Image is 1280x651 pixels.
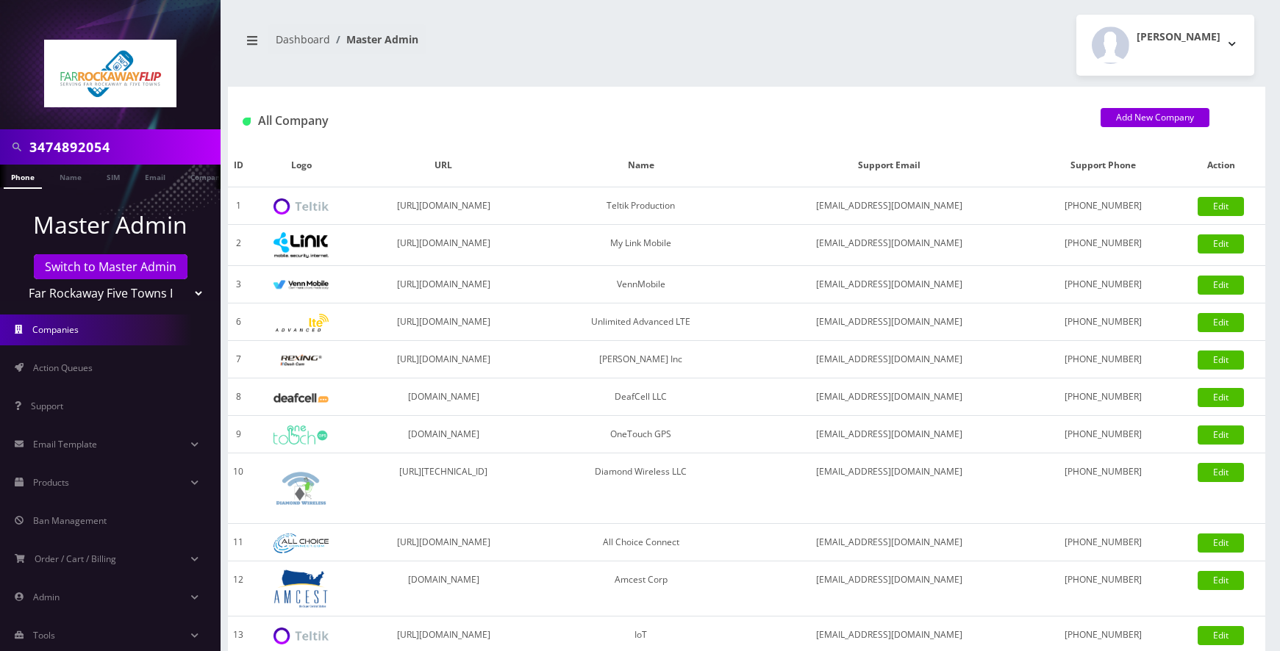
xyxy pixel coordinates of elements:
td: [PHONE_NUMBER] [1029,225,1177,266]
td: Amcest Corp [533,561,750,616]
td: VennMobile [533,266,750,303]
td: OneTouch GPS [533,416,750,453]
td: [URL][DOMAIN_NAME] [354,341,533,378]
nav: breadcrumb [239,24,736,66]
a: Edit [1198,626,1244,645]
td: 3 [228,266,249,303]
a: Edit [1198,571,1244,590]
span: Admin [33,591,60,603]
td: [DOMAIN_NAME] [354,416,533,453]
td: Teltik Production [533,187,750,225]
a: Edit [1198,313,1244,332]
td: [EMAIL_ADDRESS][DOMAIN_NAME] [749,303,1029,341]
img: Unlimited Advanced LTE [273,314,329,332]
a: Edit [1198,234,1244,253]
span: Ban Management [33,514,107,527]
td: [EMAIL_ADDRESS][DOMAIN_NAME] [749,524,1029,561]
td: 11 [228,524,249,561]
th: Support Phone [1029,144,1177,187]
td: [PHONE_NUMBER] [1029,561,1177,616]
td: Diamond Wireless LLC [533,453,750,524]
a: Add New Company [1101,108,1209,127]
a: Edit [1198,276,1244,295]
a: SIM [99,165,127,187]
a: Switch to Master Admin [34,254,187,279]
td: [PHONE_NUMBER] [1029,416,1177,453]
td: 7 [228,341,249,378]
a: Edit [1198,463,1244,482]
td: [URL][DOMAIN_NAME] [354,225,533,266]
th: Action [1176,144,1265,187]
img: Diamond Wireless LLC [273,461,329,516]
span: Action Queues [33,362,93,374]
img: DeafCell LLC [273,393,329,403]
td: [PHONE_NUMBER] [1029,303,1177,341]
span: Email Template [33,438,97,450]
td: Unlimited Advanced LTE [533,303,750,341]
td: 10 [228,453,249,524]
td: 6 [228,303,249,341]
img: All Company [243,118,251,126]
td: [URL][DOMAIN_NAME] [354,266,533,303]
td: [PHONE_NUMBER] [1029,378,1177,416]
img: IoT [273,627,329,644]
td: 8 [228,378,249,416]
input: Search in Company [29,133,217,161]
h1: All Company [243,114,1079,128]
img: My Link Mobile [273,232,329,258]
li: Master Admin [330,32,418,47]
td: [EMAIL_ADDRESS][DOMAIN_NAME] [749,561,1029,616]
span: Order / Cart / Billing [35,553,116,565]
td: [EMAIL_ADDRESS][DOMAIN_NAME] [749,225,1029,266]
a: Company [183,165,232,187]
img: OneTouch GPS [273,425,329,445]
img: All Choice Connect [273,533,329,553]
td: [PHONE_NUMBER] [1029,453,1177,524]
td: [PHONE_NUMBER] [1029,187,1177,225]
td: DeafCell LLC [533,378,750,416]
th: Name [533,144,750,187]
td: [PHONE_NUMBER] [1029,524,1177,561]
th: Support Email [749,144,1029,187]
a: Edit [1198,388,1244,407]
a: Phone [4,165,42,189]
a: Edit [1198,425,1244,445]
td: [EMAIL_ADDRESS][DOMAIN_NAME] [749,378,1029,416]
a: Edit [1198,533,1244,553]
img: Far Rockaway Five Towns Flip [44,40,176,107]
span: Support [31,400,63,412]
td: My Link Mobile [533,225,750,266]
button: [PERSON_NAME] [1076,15,1254,76]
td: 12 [228,561,249,616]
td: [EMAIL_ADDRESS][DOMAIN_NAME] [749,341,1029,378]
a: Name [52,165,89,187]
td: [URL][TECHNICAL_ID] [354,453,533,524]
a: Edit [1198,197,1244,216]
td: 2 [228,225,249,266]
td: [EMAIL_ADDRESS][DOMAIN_NAME] [749,266,1029,303]
img: Teltik Production [273,198,329,215]
a: Edit [1198,350,1244,370]
td: [EMAIL_ADDRESS][DOMAIN_NAME] [749,187,1029,225]
td: [URL][DOMAIN_NAME] [354,524,533,561]
th: ID [228,144,249,187]
th: URL [354,144,533,187]
span: Products [33,476,69,489]
td: [PHONE_NUMBER] [1029,266,1177,303]
img: Amcest Corp [273,569,329,608]
td: [EMAIL_ADDRESS][DOMAIN_NAME] [749,416,1029,453]
span: Companies [32,323,79,336]
td: [PERSON_NAME] Inc [533,341,750,378]
th: Logo [249,144,354,187]
td: 9 [228,416,249,453]
a: Dashboard [276,32,330,46]
img: VennMobile [273,280,329,290]
td: [URL][DOMAIN_NAME] [354,187,533,225]
td: [DOMAIN_NAME] [354,378,533,416]
td: [EMAIL_ADDRESS][DOMAIN_NAME] [749,453,1029,524]
a: Email [137,165,173,187]
td: [DOMAIN_NAME] [354,561,533,616]
td: All Choice Connect [533,524,750,561]
h2: [PERSON_NAME] [1137,31,1220,43]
